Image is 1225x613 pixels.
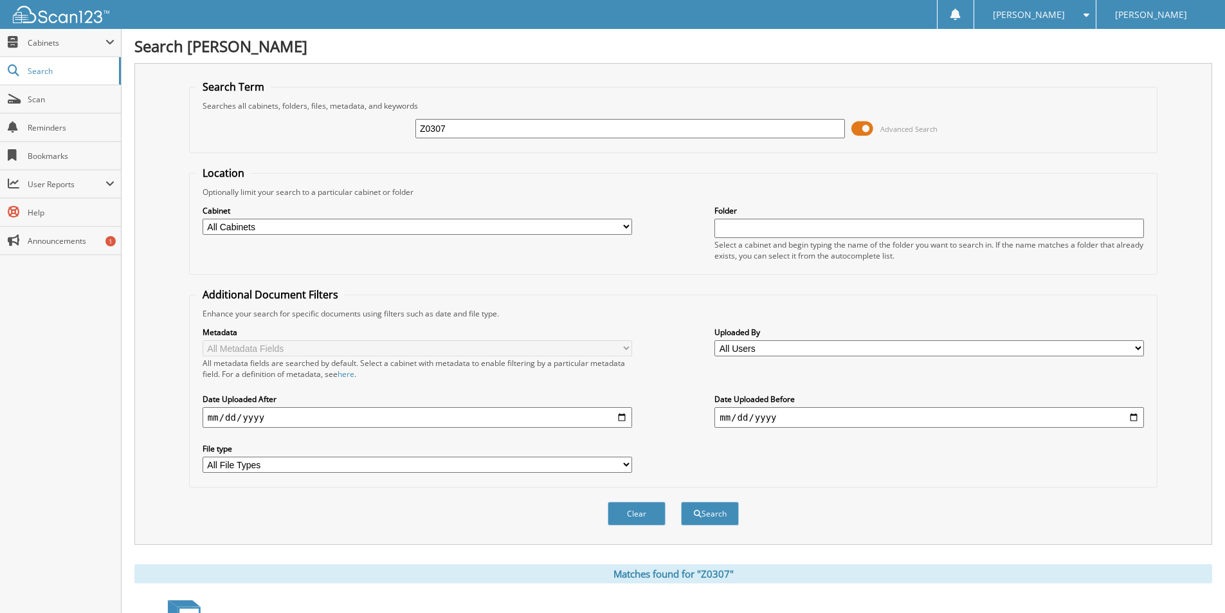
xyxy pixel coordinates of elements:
span: User Reports [28,179,105,190]
button: Search [681,502,739,526]
span: [PERSON_NAME] [993,11,1065,19]
span: Advanced Search [880,124,938,134]
div: Enhance your search for specific documents using filters such as date and file type. [196,308,1150,319]
div: Select a cabinet and begin typing the name of the folder you want to search in. If the name match... [714,239,1144,261]
legend: Search Term [196,80,271,94]
div: Searches all cabinets, folders, files, metadata, and keywords [196,100,1150,111]
div: Optionally limit your search to a particular cabinet or folder [196,187,1150,197]
label: Uploaded By [714,327,1144,338]
legend: Location [196,166,251,180]
label: Date Uploaded Before [714,394,1144,405]
img: scan123-logo-white.svg [13,6,109,23]
span: Cabinets [28,37,105,48]
label: Metadata [203,327,632,338]
a: here [338,369,354,380]
label: File type [203,443,632,454]
label: Cabinet [203,205,632,216]
span: [PERSON_NAME] [1115,11,1187,19]
div: Matches found for "Z0307" [134,564,1212,583]
h1: Search [PERSON_NAME] [134,35,1212,57]
span: Announcements [28,235,114,246]
span: Search [28,66,113,77]
span: Help [28,207,114,218]
legend: Additional Document Filters [196,288,345,302]
div: All metadata fields are searched by default. Select a cabinet with metadata to enable filtering b... [203,358,632,380]
label: Date Uploaded After [203,394,632,405]
span: Bookmarks [28,151,114,161]
span: Reminders [28,122,114,133]
div: 1 [105,236,116,246]
span: Scan [28,94,114,105]
button: Clear [608,502,666,526]
input: start [203,407,632,428]
input: end [714,407,1144,428]
label: Folder [714,205,1144,216]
